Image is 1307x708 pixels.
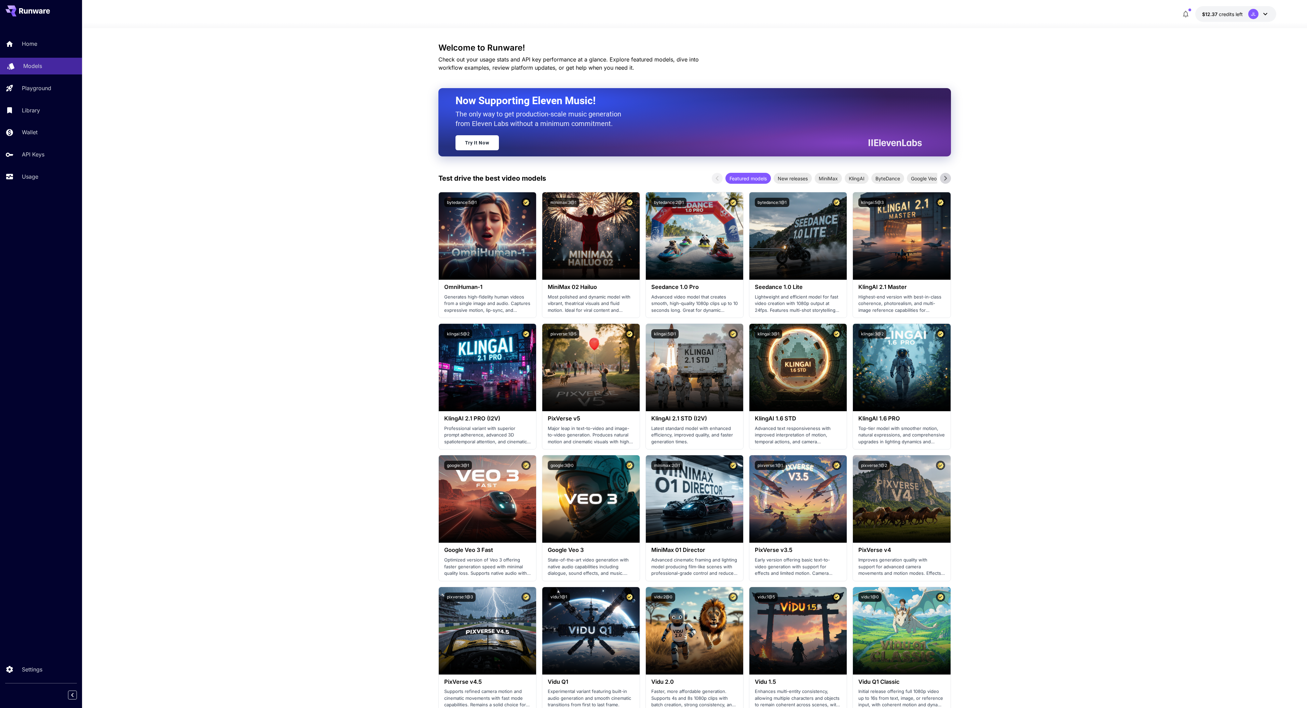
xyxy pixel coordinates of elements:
h2: Now Supporting Eleven Music! [455,94,917,107]
h3: KlingAI 2.1 STD (I2V) [651,415,738,422]
div: JL [1248,9,1258,19]
button: pixverse:1@3 [444,593,476,602]
p: Advanced video model that creates smooth, high-quality 1080p clips up to 10 seconds long. Great f... [651,294,738,314]
img: alt [749,324,847,411]
h3: Vidu Q1 Classic [858,679,945,685]
img: alt [646,192,743,280]
h3: Google Veo 3 Fast [444,547,531,553]
p: Playground [22,84,51,92]
button: Certified Model – Vetted for best performance and includes a commercial license. [832,329,841,338]
button: Certified Model – Vetted for best performance and includes a commercial license. [521,198,531,207]
span: New releases [774,175,812,182]
p: Improves generation quality with support for advanced camera movements and motion modes. Effects ... [858,557,945,577]
h3: Seedance 1.0 Pro [651,284,738,290]
button: vidu:1@0 [858,593,882,602]
span: KlingAI [845,175,869,182]
button: pixverse:1@2 [858,461,890,470]
h3: PixVerse v5 [548,415,634,422]
button: klingai:5@1 [651,329,679,338]
img: alt [749,192,847,280]
button: pixverse:1@5 [548,329,579,338]
h3: PixVerse v4.5 [444,679,531,685]
button: Certified Model – Vetted for best performance and includes a commercial license. [729,198,738,207]
button: vidu:1@5 [755,593,778,602]
div: New releases [774,173,812,184]
button: Certified Model – Vetted for best performance and includes a commercial license. [832,198,841,207]
img: alt [749,587,847,675]
button: minimax:2@1 [651,461,683,470]
img: alt [542,192,640,280]
p: Models [23,62,42,70]
button: bytedance:1@1 [755,198,789,207]
div: ByteDance [871,173,904,184]
h3: OmniHuman‑1 [444,284,531,290]
p: Settings [22,665,42,674]
img: alt [542,587,640,675]
button: Certified Model – Vetted for best performance and includes a commercial license. [936,198,945,207]
p: Optimized version of Veo 3 offering faster generation speed with minimal quality loss. Supports n... [444,557,531,577]
button: klingai:5@2 [444,329,472,338]
p: Highest-end version with best-in-class coherence, photorealism, and multi-image reference capabil... [858,294,945,314]
p: Early version offering basic text-to-video generation with support for effects and limited motion... [755,557,841,577]
button: Certified Model – Vetted for best performance and includes a commercial license. [832,461,841,470]
div: $12.3675 [1202,11,1243,18]
h3: Vidu 1.5 [755,679,841,685]
p: Advanced cinematic framing and lighting model producing film-like scenes with professional-grade ... [651,557,738,577]
button: Certified Model – Vetted for best performance and includes a commercial license. [729,593,738,602]
span: Check out your usage stats and API key performance at a glance. Explore featured models, dive int... [438,56,699,71]
button: pixverse:1@1 [755,461,786,470]
p: State-of-the-art video generation with native audio capabilities including dialogue, sound effect... [548,557,634,577]
button: klingai:3@2 [858,329,886,338]
h3: MiniMax 01 Director [651,547,738,553]
img: alt [646,587,743,675]
div: Collapse sidebar [73,689,82,701]
h3: PixVerse v3.5 [755,547,841,553]
p: API Keys [22,150,44,158]
p: Usage [22,172,38,181]
h3: KlingAI 1.6 PRO [858,415,945,422]
button: bytedance:5@1 [444,198,479,207]
button: Certified Model – Vetted for best performance and includes a commercial license. [729,461,738,470]
img: alt [853,324,950,411]
p: Lightweight and efficient model for fast video creation with 1080p output at 24fps. Features mult... [755,294,841,314]
h3: MiniMax 02 Hailuo [548,284,634,290]
h3: Welcome to Runware! [438,43,951,53]
button: Certified Model – Vetted for best performance and includes a commercial license. [521,461,531,470]
p: Test drive the best video models [438,173,546,183]
button: Certified Model – Vetted for best performance and includes a commercial license. [832,593,841,602]
button: Certified Model – Vetted for best performance and includes a commercial license. [936,593,945,602]
button: Certified Model – Vetted for best performance and includes a commercial license. [625,198,634,207]
button: google:3@1 [444,461,472,470]
p: Top-tier model with smoother motion, natural expressions, and comprehensive upgrades in lighting ... [858,425,945,445]
p: Home [22,40,37,48]
img: alt [439,192,536,280]
h3: PixVerse v4 [858,547,945,553]
button: Certified Model – Vetted for best performance and includes a commercial license. [625,593,634,602]
img: alt [542,324,640,411]
img: alt [853,455,950,543]
h3: KlingAI 1.6 STD [755,415,841,422]
button: klingai:3@1 [755,329,782,338]
img: alt [749,455,847,543]
img: alt [853,192,950,280]
span: credits left [1219,11,1243,17]
button: klingai:5@3 [858,198,886,207]
button: $12.3675JL [1195,6,1276,22]
span: Featured models [725,175,771,182]
button: Collapse sidebar [68,691,77,699]
img: alt [439,324,536,411]
button: Certified Model – Vetted for best performance and includes a commercial license. [625,329,634,338]
p: Latest standard model with enhanced efficiency, improved quality, and faster generation times. [651,425,738,445]
button: Certified Model – Vetted for best performance and includes a commercial license. [936,461,945,470]
div: KlingAI [845,173,869,184]
button: Certified Model – Vetted for best performance and includes a commercial license. [936,329,945,338]
div: Featured models [725,173,771,184]
div: Google Veo [907,173,941,184]
p: Professional variant with superior prompt adherence, advanced 3D spatiotemporal attention, and ci... [444,425,531,445]
span: $12.37 [1202,11,1219,17]
img: alt [646,455,743,543]
img: alt [542,455,640,543]
img: alt [439,455,536,543]
img: alt [646,324,743,411]
p: Wallet [22,128,38,136]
